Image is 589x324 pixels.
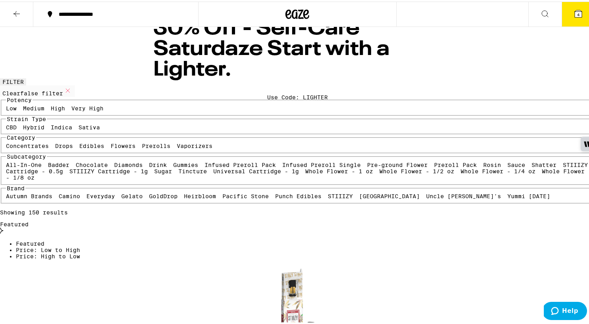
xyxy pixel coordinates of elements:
label: Sauce [507,160,525,167]
label: Camino [59,191,80,198]
label: CBD [6,123,17,129]
label: Heirbloom [184,191,216,198]
span: 4 [577,11,579,15]
legend: Category [6,133,36,139]
legend: Potency [6,95,33,102]
label: Everyday [86,191,115,198]
label: High [51,104,65,110]
label: Whole Flower - 1 oz [305,167,373,173]
label: All-In-One [6,160,42,167]
label: Preroll Pack [434,160,477,167]
label: Sugar [154,167,172,173]
label: Whole Flower - 1/2 oz [379,167,454,173]
label: STIIIZY Cartridge - 0.5g [6,160,588,173]
span: Price: Low to High [16,245,80,252]
label: Drops [55,141,73,148]
span: Featured [16,239,44,245]
label: Whole Flower - 1/8 oz [6,167,585,179]
h1: 30% Off - Self-Care Saturdaze Start with a Lighter. [153,17,442,79]
label: Concentrates [6,141,49,148]
label: Vaporizers [177,141,212,148]
label: Badder [48,160,69,167]
legend: Brand [6,184,25,190]
label: Flowers [111,141,136,148]
label: Hybrid [23,123,44,129]
label: STIIIZY Cartridge - 1g [69,167,148,173]
label: Uncle [PERSON_NAME]'s [426,191,501,198]
label: Diamonds [114,160,143,167]
label: Pacific Stone [222,191,269,198]
span: Price: High to Low [16,252,80,258]
label: Sativa [78,123,100,129]
label: Very High [71,104,103,110]
label: Medium [23,104,44,110]
label: Indica [51,123,72,129]
label: GoldDrop [149,191,178,198]
legend: Strain Type [6,114,47,121]
label: Shatter [532,160,556,167]
label: Autumn Brands [6,191,52,198]
label: [GEOGRAPHIC_DATA] [359,191,420,198]
label: Drink [149,160,167,167]
label: Tincture [178,167,207,173]
label: Punch Edibles [275,191,321,198]
label: Infused Preroll Pack [205,160,276,167]
label: Edibles [79,141,104,148]
label: STIIIZY [328,191,353,198]
legend: Subcategory [6,152,47,158]
label: Gelato [121,191,143,198]
label: Chocolate [76,160,108,167]
iframe: Opens a widget where you can find more information [544,300,587,320]
label: Prerolls [142,141,170,148]
label: Infused Preroll Single [282,160,361,167]
div: Use Code: LIGHTER [267,93,328,99]
label: Low [6,104,17,110]
label: Universal Cartridge - 1g [213,167,299,173]
label: Yummi [DATE] [507,191,550,198]
label: Pre-ground Flower [367,160,428,167]
label: Gummies [173,160,198,167]
label: Whole Flower - 1/4 oz [461,167,535,173]
label: Rosin [483,160,501,167]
